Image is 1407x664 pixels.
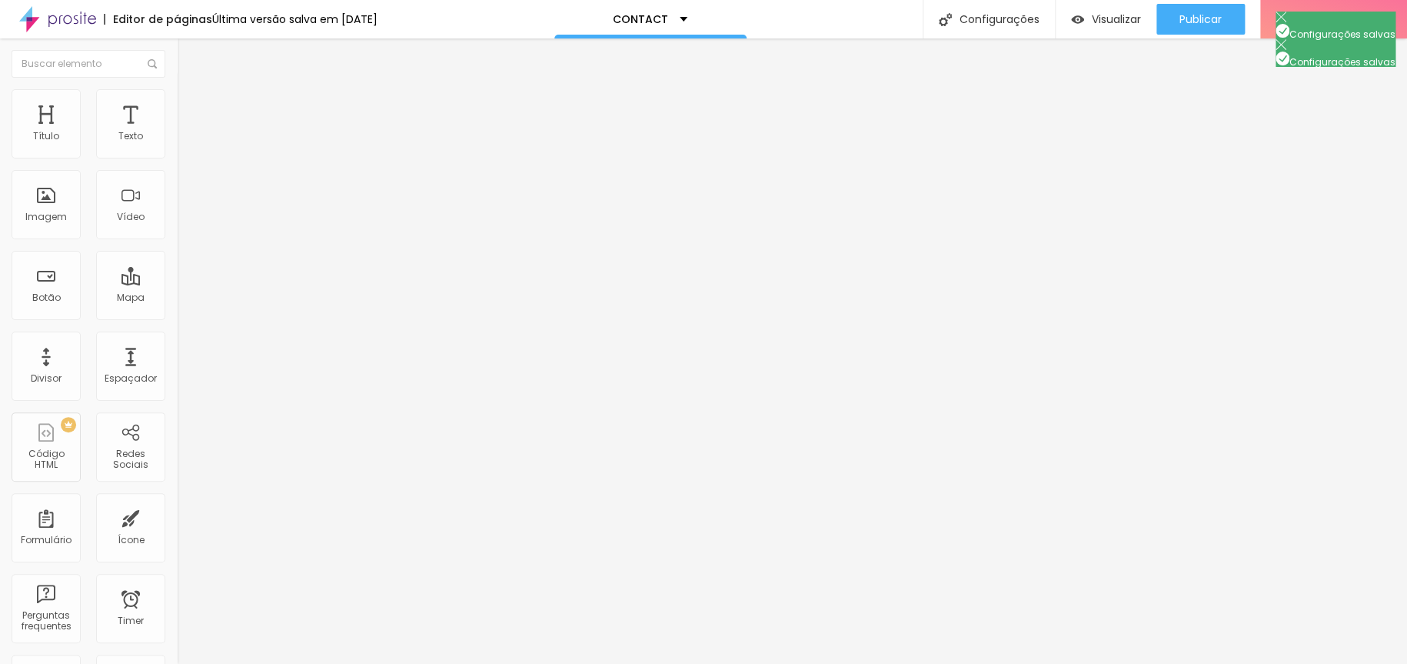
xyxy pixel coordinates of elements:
div: Título [33,131,59,142]
p: CONTACT [613,14,668,25]
img: Icone [1276,52,1289,65]
div: Botão [32,292,61,303]
img: Icone [1276,39,1286,50]
div: Timer [118,616,144,626]
div: Perguntas frequentes [15,610,76,632]
div: Última versão salva em [DATE] [212,14,378,25]
img: view-1.svg [1071,13,1084,26]
div: Ícone [118,535,145,546]
span: Configurações salvas [1276,28,1395,41]
div: Vídeo [117,212,145,222]
div: Editor de páginas [104,14,212,25]
span: Configurações salvas [1276,55,1395,68]
img: Icone [939,13,952,26]
div: Formulário [21,535,72,546]
div: Código HTML [15,449,76,471]
iframe: Editor [177,38,1407,664]
span: Publicar [1179,13,1222,25]
div: Imagem [25,212,67,222]
img: Icone [148,59,157,68]
button: Visualizar [1056,4,1156,35]
div: Espaçador [105,373,157,384]
div: Texto [118,131,143,142]
img: Icone [1276,24,1289,38]
div: Redes Sociais [100,449,161,471]
div: Mapa [117,292,145,303]
div: Divisor [31,373,62,384]
button: Publicar [1156,4,1245,35]
img: Icone [1276,12,1286,22]
input: Buscar elemento [12,50,165,78]
span: Visualizar [1092,13,1141,25]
